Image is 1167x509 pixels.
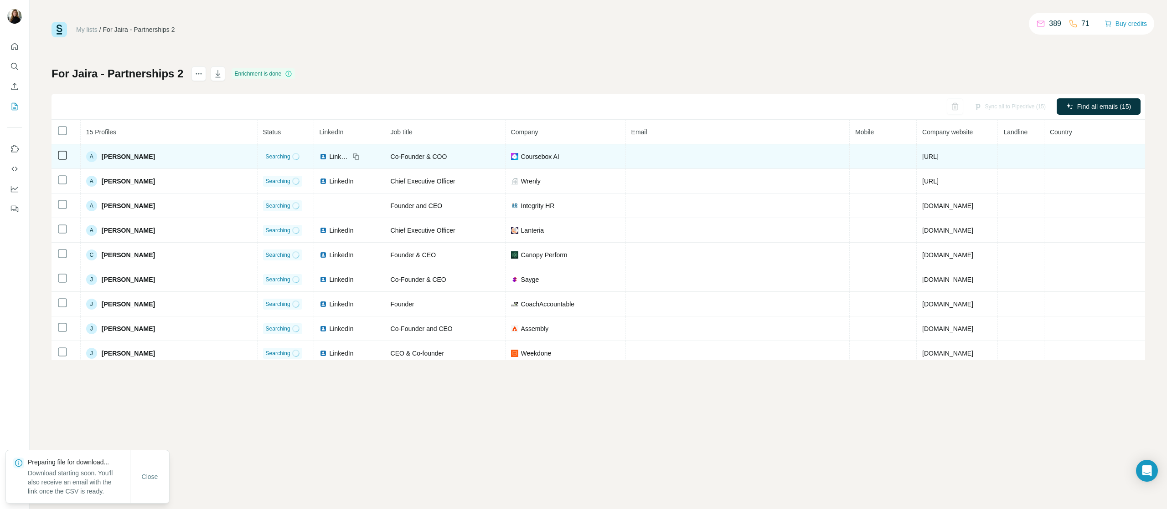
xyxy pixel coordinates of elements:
button: Use Surfe API [7,161,22,177]
span: Searching [266,275,290,284]
img: LinkedIn logo [320,276,327,283]
span: LinkedIn [330,324,354,333]
div: A [86,176,97,187]
button: Find all emails (15) [1057,98,1141,115]
h1: For Jaira - Partnerships 2 [52,66,183,81]
span: Close [142,472,158,481]
span: LinkedIn [330,226,354,235]
span: Company [511,128,538,136]
div: J [86,348,97,359]
span: Searching [266,325,290,333]
span: [PERSON_NAME] [102,324,155,333]
span: Email [631,128,647,136]
button: Buy credits [1105,17,1147,30]
span: [PERSON_NAME] [102,275,155,284]
span: Founder & CEO [391,251,436,259]
span: CoachAccountable [521,300,575,309]
span: [PERSON_NAME] [102,201,155,210]
span: [PERSON_NAME] [102,250,155,260]
div: Enrichment is done [232,68,295,79]
img: LinkedIn logo [320,153,327,160]
button: My lists [7,98,22,115]
span: [PERSON_NAME] [102,349,155,358]
button: Quick start [7,38,22,55]
p: Download starting soon. You'll also receive an email with the link once the CSV is ready. [28,468,130,496]
span: LinkedIn [330,300,354,309]
div: J [86,323,97,334]
img: company-logo [511,202,518,209]
span: Chief Executive Officer [391,178,455,185]
span: Searching [266,349,290,357]
img: company-logo [511,350,518,357]
span: LinkedIn [320,128,344,136]
img: Avatar [7,9,22,24]
p: 389 [1049,18,1061,29]
div: Open Intercom Messenger [1136,460,1158,482]
span: Wrenly [521,177,541,186]
span: Integrity HR [521,201,555,210]
span: Landline [1003,128,1028,136]
div: For Jaira - Partnerships 2 [103,25,175,34]
span: Lanteria [521,226,544,235]
span: [DOMAIN_NAME] [922,276,973,283]
span: [DOMAIN_NAME] [922,300,973,308]
img: LinkedIn logo [320,325,327,332]
img: company-logo [511,300,518,308]
img: company-logo [511,276,518,283]
span: Mobile [855,128,874,136]
span: Weekdone [521,349,552,358]
span: Canopy Perform [521,250,568,260]
img: LinkedIn logo [320,350,327,357]
span: Job title [391,128,413,136]
img: LinkedIn logo [320,227,327,234]
span: 15 Profiles [86,128,116,136]
span: Status [263,128,281,136]
span: [DOMAIN_NAME] [922,325,973,332]
span: [PERSON_NAME] [102,300,155,309]
p: Preparing file for download... [28,458,130,467]
img: LinkedIn logo [320,300,327,308]
span: [DOMAIN_NAME] [922,251,973,259]
span: Founder [391,300,414,308]
img: company-logo [511,227,518,234]
span: CEO & Co-founder [391,350,444,357]
span: Searching [266,251,290,259]
img: company-logo [511,153,518,160]
span: Chief Executive Officer [391,227,455,234]
span: Company website [922,128,973,136]
span: [URL] [922,178,939,185]
li: / [99,25,101,34]
img: company-logo [511,325,518,332]
span: Searching [266,177,290,185]
span: [PERSON_NAME] [102,152,155,161]
span: Find all emails (15) [1077,102,1131,111]
img: LinkedIn logo [320,178,327,185]
button: Search [7,58,22,75]
span: Founder and CEO [391,202,443,209]
span: Co-Founder & CEO [391,276,446,283]
span: Coursebox AI [521,152,559,161]
span: LinkedIn [330,275,354,284]
button: Dashboard [7,181,22,197]
span: LinkedIn [330,152,350,161]
span: Co-Founder and CEO [391,325,453,332]
button: Use Surfe on LinkedIn [7,141,22,157]
button: Feedback [7,201,22,217]
span: Co-Founder & COO [391,153,447,160]
span: Searching [266,153,290,161]
div: A [86,200,97,211]
div: J [86,299,97,310]
button: Close [135,468,165,485]
span: [DOMAIN_NAME] [922,202,973,209]
span: LinkedIn [330,177,354,186]
div: C [86,249,97,260]
span: Assembly [521,324,549,333]
span: [URL] [922,153,939,160]
a: My lists [76,26,98,33]
span: Searching [266,226,290,234]
span: [PERSON_NAME] [102,226,155,235]
span: [PERSON_NAME] [102,177,155,186]
div: A [86,225,97,236]
span: LinkedIn [330,250,354,260]
button: actions [191,66,206,81]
